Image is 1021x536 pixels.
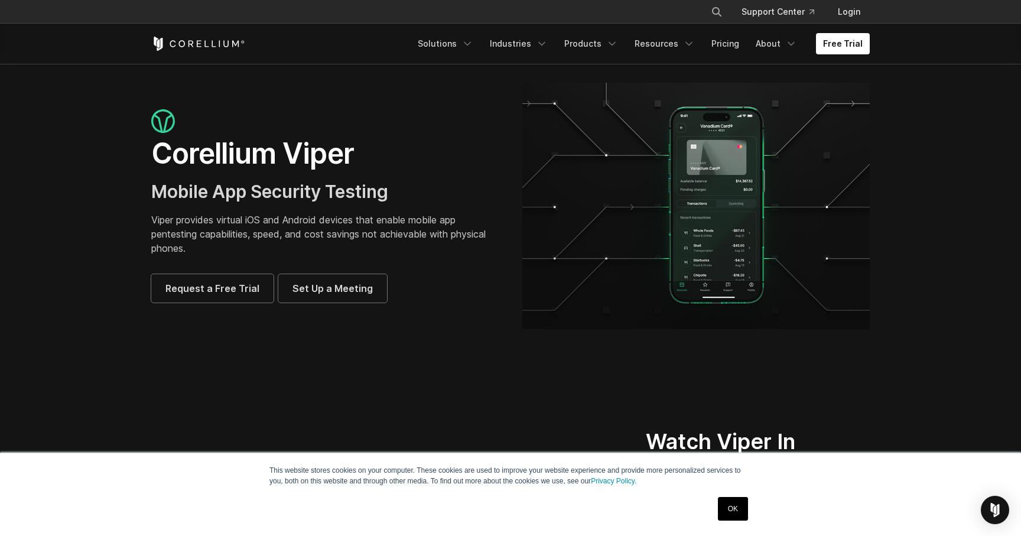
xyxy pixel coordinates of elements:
[828,1,870,22] a: Login
[981,496,1009,524] div: Open Intercom Messenger
[704,33,746,54] a: Pricing
[151,181,388,202] span: Mobile App Security Testing
[269,465,752,486] p: This website stores cookies on your computer. These cookies are used to improve your website expe...
[151,109,175,134] img: viper_icon_large
[627,33,702,54] a: Resources
[816,33,870,54] a: Free Trial
[522,83,870,329] img: viper_hero
[697,1,870,22] div: Navigation Menu
[706,1,727,22] button: Search
[165,281,259,295] span: Request a Free Trial
[151,213,499,255] p: Viper provides virtual iOS and Android devices that enable mobile app pentesting capabilities, sp...
[411,33,480,54] a: Solutions
[483,33,555,54] a: Industries
[151,136,499,171] h1: Corellium Viper
[591,477,636,485] a: Privacy Policy.
[278,274,387,303] a: Set Up a Meeting
[151,274,274,303] a: Request a Free Trial
[646,428,825,482] h2: Watch Viper In Action
[749,33,804,54] a: About
[411,33,870,54] div: Navigation Menu
[151,37,245,51] a: Corellium Home
[732,1,824,22] a: Support Center
[292,281,373,295] span: Set Up a Meeting
[718,497,748,521] a: OK
[557,33,625,54] a: Products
